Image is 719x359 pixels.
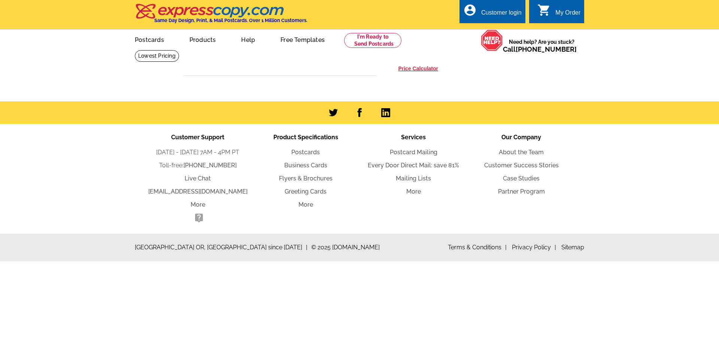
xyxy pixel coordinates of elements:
[171,134,224,141] span: Customer Support
[144,148,252,157] li: [DATE] - [DATE] 7AM - 4PM PT
[537,8,580,18] a: shopping_cart My Order
[185,175,211,182] a: Live Chat
[448,244,507,251] a: Terms & Conditions
[484,162,559,169] a: Customer Success Stories
[229,30,267,48] a: Help
[398,65,438,72] a: Price Calculator
[135,9,307,23] a: Same Day Design, Print, & Mail Postcards. Over 1 Million Customers.
[512,244,556,251] a: Privacy Policy
[183,162,237,169] a: [PHONE_NUMBER]
[463,8,522,18] a: account_circle Customer login
[481,30,503,51] img: help
[503,45,577,53] span: Call
[561,244,584,251] a: Sitemap
[191,201,205,208] a: More
[298,201,313,208] a: More
[311,243,380,252] span: © 2025 [DOMAIN_NAME]
[285,188,327,195] a: Greeting Cards
[135,243,307,252] span: [GEOGRAPHIC_DATA] OR, [GEOGRAPHIC_DATA] since [DATE]
[516,45,577,53] a: [PHONE_NUMBER]
[144,161,252,170] li: Toll-free:
[481,9,522,20] div: Customer login
[291,149,320,156] a: Postcards
[368,162,459,169] a: Every Door Direct Mail: save 81%
[279,175,333,182] a: Flyers & Brochures
[501,134,541,141] span: Our Company
[390,149,437,156] a: Postcard Mailing
[537,3,551,17] i: shopping_cart
[154,18,307,23] h4: Same Day Design, Print, & Mail Postcards. Over 1 Million Customers.
[401,134,426,141] span: Services
[498,188,545,195] a: Partner Program
[499,149,544,156] a: About the Team
[273,134,338,141] span: Product Specifications
[503,38,580,53] span: Need help? Are you stuck?
[269,30,337,48] a: Free Templates
[463,3,477,17] i: account_circle
[396,175,431,182] a: Mailing Lists
[148,188,248,195] a: [EMAIL_ADDRESS][DOMAIN_NAME]
[123,30,176,48] a: Postcards
[284,162,327,169] a: Business Cards
[503,175,540,182] a: Case Studies
[555,9,580,20] div: My Order
[406,188,421,195] a: More
[178,30,228,48] a: Products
